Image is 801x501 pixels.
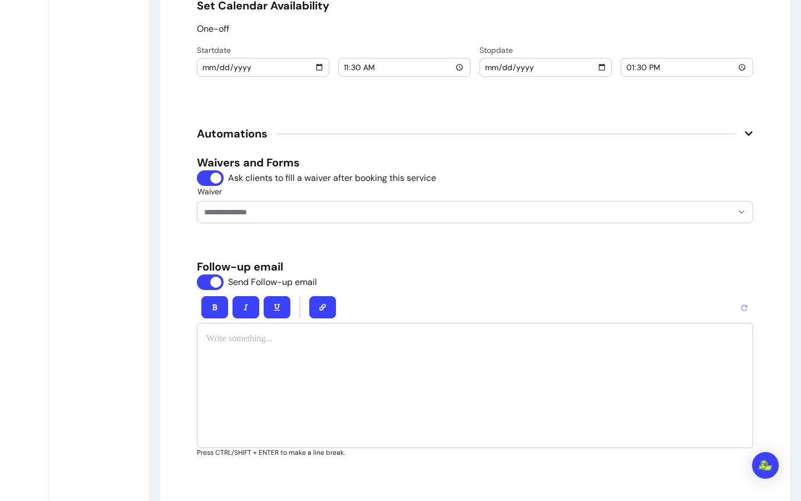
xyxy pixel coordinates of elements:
p: Start date [197,45,471,56]
input: Waiver [204,207,715,218]
h5: Waivers and Forms [197,155,753,170]
input: Ask clients to fill a waiver after booking this service [197,170,438,186]
button: Show suggestions [733,203,750,221]
p: Press CTRL/SHIFT + ENTER to make a line break. [197,448,753,457]
label: Waiver [197,186,226,197]
p: One-off [197,22,229,36]
input: Send Follow-up email [197,274,317,290]
span: Automations [197,126,268,141]
h5: Follow-up email [197,259,753,274]
p: Stop date [479,45,753,56]
div: Open Intercom Messenger [752,452,779,479]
